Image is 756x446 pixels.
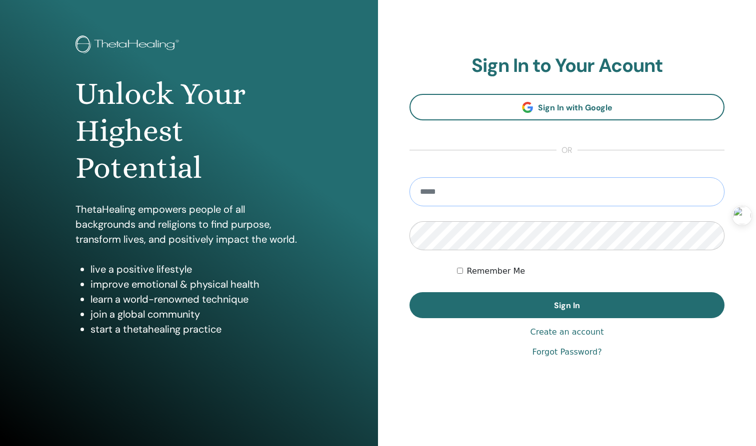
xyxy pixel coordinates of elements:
h1: Unlock Your Highest Potential [75,75,302,187]
a: Forgot Password? [532,346,601,358]
a: Create an account [530,326,603,338]
span: Sign In with Google [538,102,612,113]
span: or [556,144,577,156]
p: ThetaHealing empowers people of all backgrounds and religions to find purpose, transform lives, a... [75,202,302,247]
div: Keep me authenticated indefinitely or until I manually logout [457,265,725,277]
span: Sign In [554,300,580,311]
h2: Sign In to Your Acount [409,54,724,77]
label: Remember Me [467,265,525,277]
li: join a global community [90,307,302,322]
li: start a thetahealing practice [90,322,302,337]
li: improve emotional & physical health [90,277,302,292]
a: Sign In with Google [409,94,724,120]
li: live a positive lifestyle [90,262,302,277]
button: Sign In [409,292,724,318]
li: learn a world-renowned technique [90,292,302,307]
